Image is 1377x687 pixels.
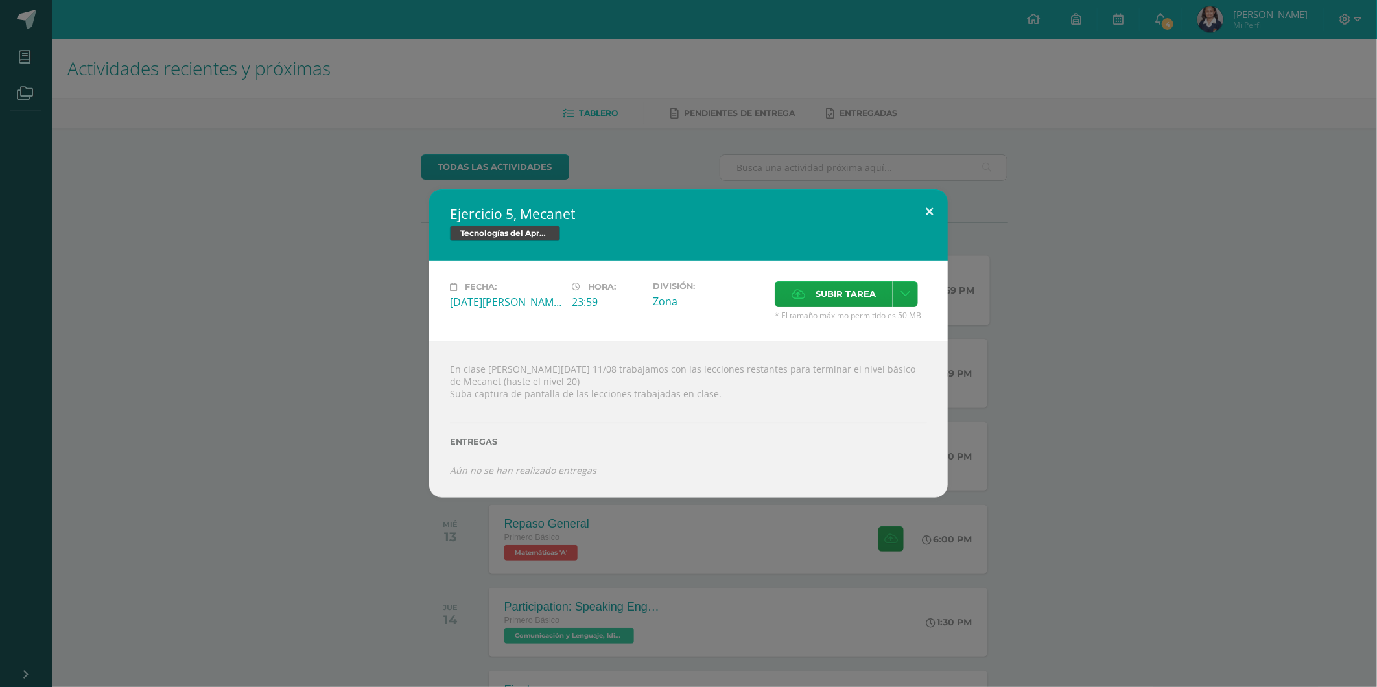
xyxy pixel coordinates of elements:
[450,437,927,447] label: Entregas
[816,282,876,306] span: Subir tarea
[429,342,948,497] div: En clase [PERSON_NAME][DATE] 11/08 trabajamos con las lecciones restantes para terminar el nivel ...
[465,282,497,292] span: Fecha:
[450,464,596,476] i: Aún no se han realizado entregas
[653,294,764,309] div: Zona
[572,295,642,309] div: 23:59
[911,189,948,233] button: Close (Esc)
[450,205,927,223] h2: Ejercicio 5, Mecanet
[450,226,560,241] span: Tecnologías del Aprendizaje y la Comunicación
[653,281,764,291] label: División:
[450,295,561,309] div: [DATE][PERSON_NAME]
[588,282,616,292] span: Hora:
[775,310,927,321] span: * El tamaño máximo permitido es 50 MB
